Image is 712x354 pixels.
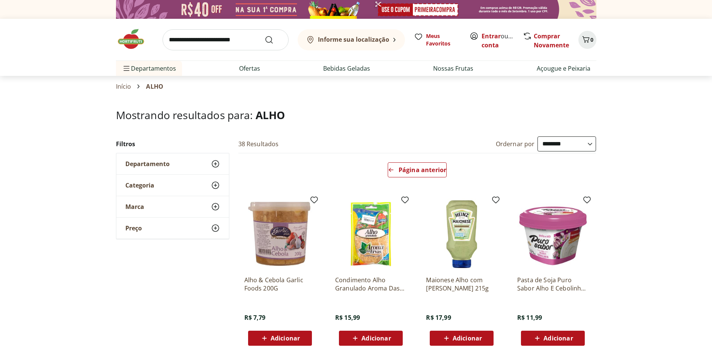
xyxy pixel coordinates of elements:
span: Meus Favoritos [426,32,461,47]
button: Categoria [116,175,229,196]
button: Informe sua localização [298,29,405,50]
a: Pasta de Soja Puro Sabor Alho E Cebolinha 175g [517,276,589,292]
button: Menu [122,59,131,77]
span: Preço [125,224,142,232]
a: Maionese Alho com [PERSON_NAME] 215g [426,276,497,292]
a: Entrar [482,32,501,40]
img: Pasta de Soja Puro Sabor Alho E Cebolinha 175g [517,198,589,270]
span: Categoria [125,182,154,189]
button: Adicionar [339,331,403,346]
button: Carrinho [578,31,596,49]
label: Ordernar por [496,140,535,148]
a: Açougue e Peixaria [537,64,590,73]
span: 0 [590,36,593,43]
img: Alho & Cebola Garlic Foods 200G [244,198,316,270]
span: R$ 17,99 [426,313,451,322]
button: Preço [116,218,229,239]
a: Bebidas Geladas [323,64,370,73]
svg: Arrow Left icon [388,167,394,173]
span: Adicionar [271,335,300,341]
a: Condimento Alho Granulado Aroma Das Ervas 80G [335,276,406,292]
span: R$ 15,99 [335,313,360,322]
button: Marca [116,196,229,217]
button: Adicionar [248,331,312,346]
span: Departamento [125,160,170,168]
span: Departamentos [122,59,176,77]
span: Adicionar [543,335,573,341]
span: ALHO [256,108,285,122]
a: Comprar Novamente [534,32,569,49]
span: R$ 11,99 [517,313,542,322]
a: Página anterior [388,162,447,180]
a: Meus Favoritos [414,32,461,47]
a: Alho & Cebola Garlic Foods 200G [244,276,316,292]
span: Adicionar [361,335,391,341]
span: R$ 7,79 [244,313,266,322]
h2: Filtros [116,136,229,151]
span: ALHO [146,83,163,90]
button: Adicionar [521,331,585,346]
a: Nossas Frutas [433,64,473,73]
button: Departamento [116,153,229,174]
span: Adicionar [453,335,482,341]
button: Submit Search [265,35,283,44]
img: Condimento Alho Granulado Aroma Das Ervas 80G [335,198,406,270]
a: Criar conta [482,32,523,49]
h1: Mostrando resultados para: [116,109,596,121]
img: Maionese Alho com Ervas Heinz 215g [426,198,497,270]
span: ou [482,32,515,50]
b: Informe sua localização [318,35,389,44]
span: Marca [125,203,144,210]
a: Ofertas [239,64,260,73]
img: Hortifruti [116,28,154,50]
h2: 38 Resultados [238,140,279,148]
input: search [163,29,289,50]
a: Início [116,83,131,90]
button: Adicionar [430,331,494,346]
span: Página anterior [399,167,446,173]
